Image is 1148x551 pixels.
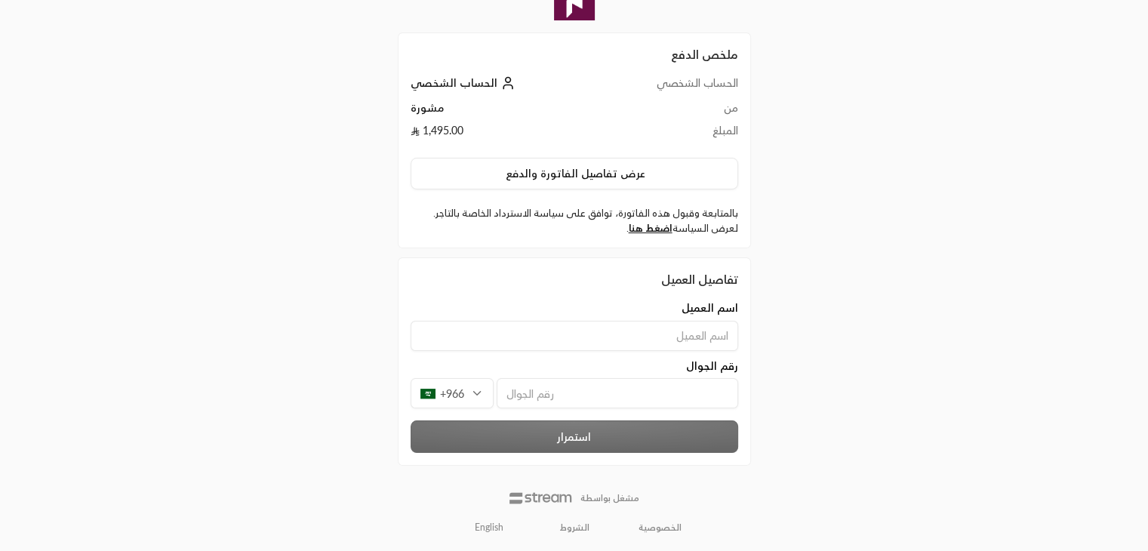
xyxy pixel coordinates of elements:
[560,522,589,534] a: الشروط
[497,378,738,408] input: رقم الجوال
[682,300,738,316] span: اسم العميل
[411,76,497,89] span: الحساب الشخصي
[597,123,738,146] td: المبلغ
[411,270,738,288] div: تفاصيل العميل
[411,76,519,89] a: الحساب الشخصي
[411,100,597,123] td: مشورة
[411,158,738,189] button: عرض تفاصيل الفاتورة والدفع
[411,45,738,63] h2: ملخص الدفع
[411,321,738,351] input: اسم العميل
[639,522,682,534] a: الخصوصية
[411,206,738,235] label: بالمتابعة وقبول هذه الفاتورة، توافق على سياسة الاسترداد الخاصة بالتاجر. لعرض السياسة .
[411,378,494,408] div: +966
[411,123,597,146] td: 1,495.00
[580,492,639,504] p: مشغل بواسطة
[466,516,512,540] a: English
[597,75,738,100] td: الحساب الشخصي
[629,222,672,234] a: اضغط هنا
[597,100,738,123] td: من
[686,359,738,374] span: رقم الجوال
